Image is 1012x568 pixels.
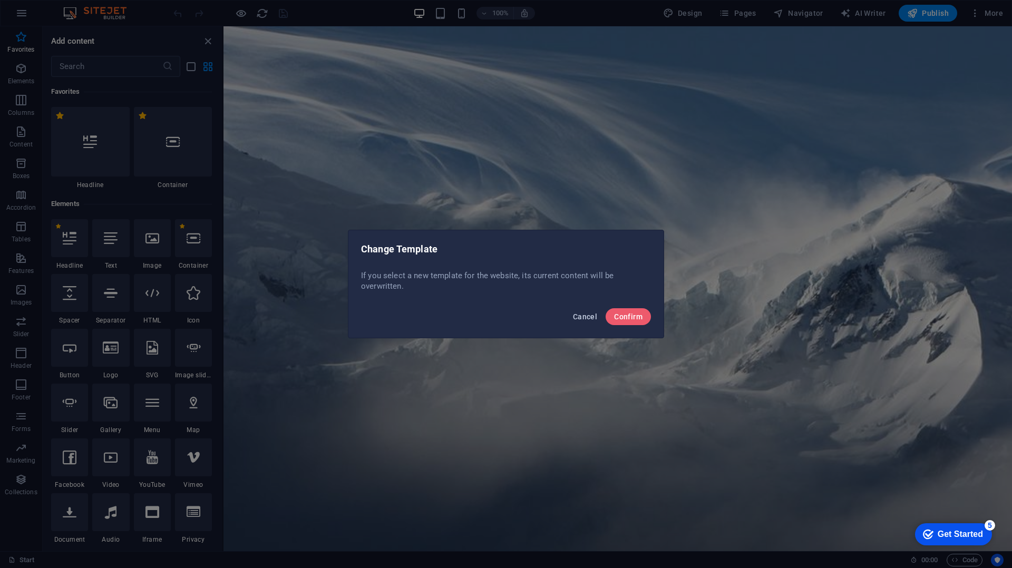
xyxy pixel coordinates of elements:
p: If you select a new template for the website, its current content will be overwritten. [361,270,651,291]
div: Get Started 5 items remaining, 0% complete [8,5,85,27]
button: Confirm [606,308,651,325]
div: 5 [78,2,89,13]
h2: Change Template [361,243,651,256]
button: Cancel [569,308,601,325]
div: Get Started [31,12,76,21]
span: Confirm [614,312,643,321]
span: Cancel [573,312,597,321]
